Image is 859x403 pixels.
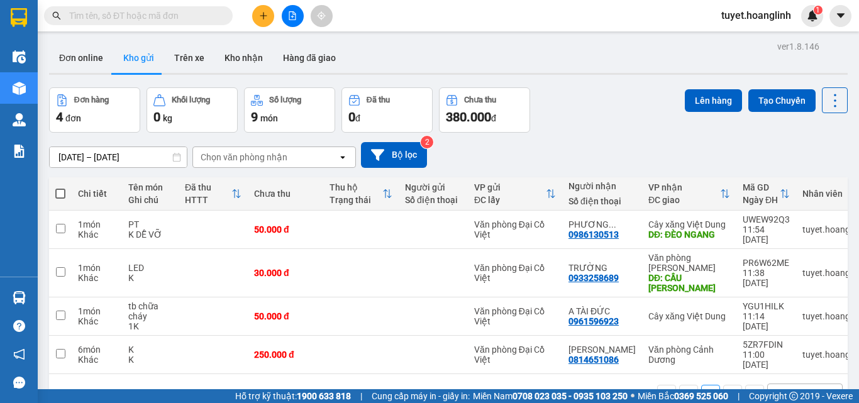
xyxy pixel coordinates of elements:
span: tuyet.hoanglinh [711,8,801,23]
span: đơn [65,113,81,123]
button: Đã thu0đ [341,87,433,133]
img: warehouse-icon [13,82,26,95]
div: Thu hộ [330,182,382,192]
div: 10 / trang [775,388,814,400]
img: icon-new-feature [807,10,818,21]
span: | [738,389,740,403]
div: Khối lượng [172,96,210,104]
span: kg [163,113,172,123]
div: Khác [78,273,116,283]
span: question-circle [13,320,25,332]
button: Khối lượng0kg [147,87,238,133]
div: Số lượng [269,96,301,104]
div: Số điện thoại [568,196,636,206]
div: YGU1HILK [743,301,790,311]
div: K [128,355,172,365]
div: 50.000 đ [254,224,317,235]
span: copyright [789,392,798,400]
strong: 0708 023 035 - 0935 103 250 [513,391,628,401]
button: file-add [282,5,304,27]
div: PHƯƠNG OANH [568,219,636,229]
div: Người nhận [568,181,636,191]
span: | [360,389,362,403]
div: 250.000 đ [254,350,317,360]
span: 1 [816,6,820,14]
div: Khác [78,229,116,240]
span: 0 [348,109,355,124]
button: Bộ lọc [361,142,427,168]
th: Toggle SortBy [323,177,399,211]
div: Văn phòng Cảnh Dương [648,345,730,365]
img: logo-vxr [11,8,27,27]
div: 0814651086 [568,355,619,365]
div: Chưa thu [254,189,317,199]
div: ver 1.8.146 [777,40,819,53]
div: Số điện thoại [405,195,462,205]
input: Select a date range. [50,147,187,167]
div: Khác [78,355,116,365]
div: 50.000 đ [254,311,317,321]
button: Lên hàng [685,89,742,112]
div: K [128,273,172,283]
span: 9 [251,109,258,124]
span: Cung cấp máy in - giấy in: [372,389,470,403]
span: Miền Nam [473,389,628,403]
button: Kho nhận [214,43,273,73]
div: HTTT [185,195,231,205]
div: ĐC giao [648,195,720,205]
div: Chọn văn phòng nhận [201,151,287,163]
span: 0 [153,109,160,124]
button: Hàng đã giao [273,43,346,73]
div: Ghi chú [128,195,172,205]
div: VP gửi [474,182,546,192]
div: 11:14 [DATE] [743,311,790,331]
button: Tạo Chuyến [748,89,816,112]
div: 11:00 [DATE] [743,350,790,370]
span: notification [13,348,25,360]
button: Kho gửi [113,43,164,73]
span: món [260,113,278,123]
div: LED [128,263,172,273]
div: Trạng thái [330,195,382,205]
span: đ [355,113,360,123]
div: Chi tiết [78,189,116,199]
div: 0986130513 [568,229,619,240]
div: ĐC lấy [474,195,546,205]
span: đ [491,113,496,123]
span: search [52,11,61,20]
button: caret-down [829,5,851,27]
div: K DỄ VỠ [128,229,172,240]
img: warehouse-icon [13,113,26,126]
span: aim [317,11,326,20]
svg: open [338,152,348,162]
div: 5ZR7FDIN [743,340,790,350]
div: 11:38 [DATE] [743,268,790,288]
img: solution-icon [13,145,26,158]
div: Đơn hàng [74,96,109,104]
span: 380.000 [446,109,491,124]
div: K [128,345,172,355]
span: Miền Bắc [638,389,728,403]
div: 1 món [78,306,116,316]
div: THÙY OANH [568,345,636,355]
span: file-add [288,11,297,20]
div: 30.000 đ [254,268,317,278]
div: A TÀI ĐỨC [568,306,636,316]
sup: 2 [421,136,433,148]
span: plus [259,11,268,20]
img: warehouse-icon [13,291,26,304]
div: VP nhận [648,182,720,192]
th: Toggle SortBy [642,177,736,211]
div: 1 món [78,219,116,229]
div: TRƯỜNG [568,263,636,273]
span: 4 [56,109,63,124]
span: message [13,377,25,389]
div: PT [128,219,172,229]
span: caret-down [835,10,846,21]
th: Toggle SortBy [468,177,562,211]
button: Số lượng9món [244,87,335,133]
div: 6 món [78,345,116,355]
div: Người gửi [405,182,462,192]
div: Cây xăng Việt Dung [648,219,730,229]
input: Tìm tên, số ĐT hoặc mã đơn [69,9,218,23]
